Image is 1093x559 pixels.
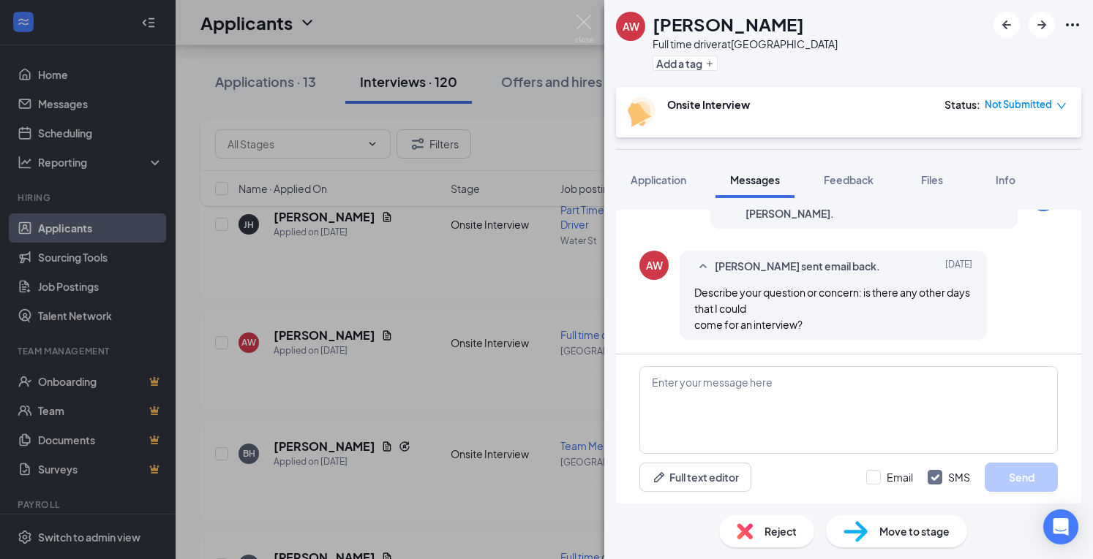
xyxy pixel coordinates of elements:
button: Send [985,463,1058,492]
svg: Plus [705,59,714,68]
div: Status : [944,97,980,112]
div: Open Intercom Messenger [1043,509,1078,544]
span: Move to stage [879,523,950,539]
span: Info [996,173,1015,186]
svg: Pen [652,470,666,484]
span: Not Submitted [985,97,1052,112]
span: Feedback [824,173,874,186]
span: Messages [730,173,780,186]
b: Onsite Interview [667,98,750,111]
h1: [PERSON_NAME] [653,12,804,37]
span: [DATE] [945,258,972,275]
button: PlusAdd a tag [653,56,718,71]
div: AW [623,19,639,34]
button: ArrowLeftNew [994,12,1020,38]
div: AW [646,258,663,273]
span: [PERSON_NAME] sent email back. [715,258,880,275]
span: Files [921,173,943,186]
button: Full text editorPen [639,463,751,492]
svg: Ellipses [1064,16,1081,34]
span: Reject [765,523,797,539]
div: Full time driver at [GEOGRAPHIC_DATA] [653,37,838,51]
svg: ArrowLeftNew [998,16,1015,34]
span: Application [631,173,686,186]
svg: SmallChevronUp [694,258,712,275]
svg: ArrowRight [1033,16,1051,34]
button: ArrowRight [1029,12,1055,38]
span: down [1056,101,1067,111]
span: Describe your question or concern: is there any other days that I could come for an interview? [694,286,970,331]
